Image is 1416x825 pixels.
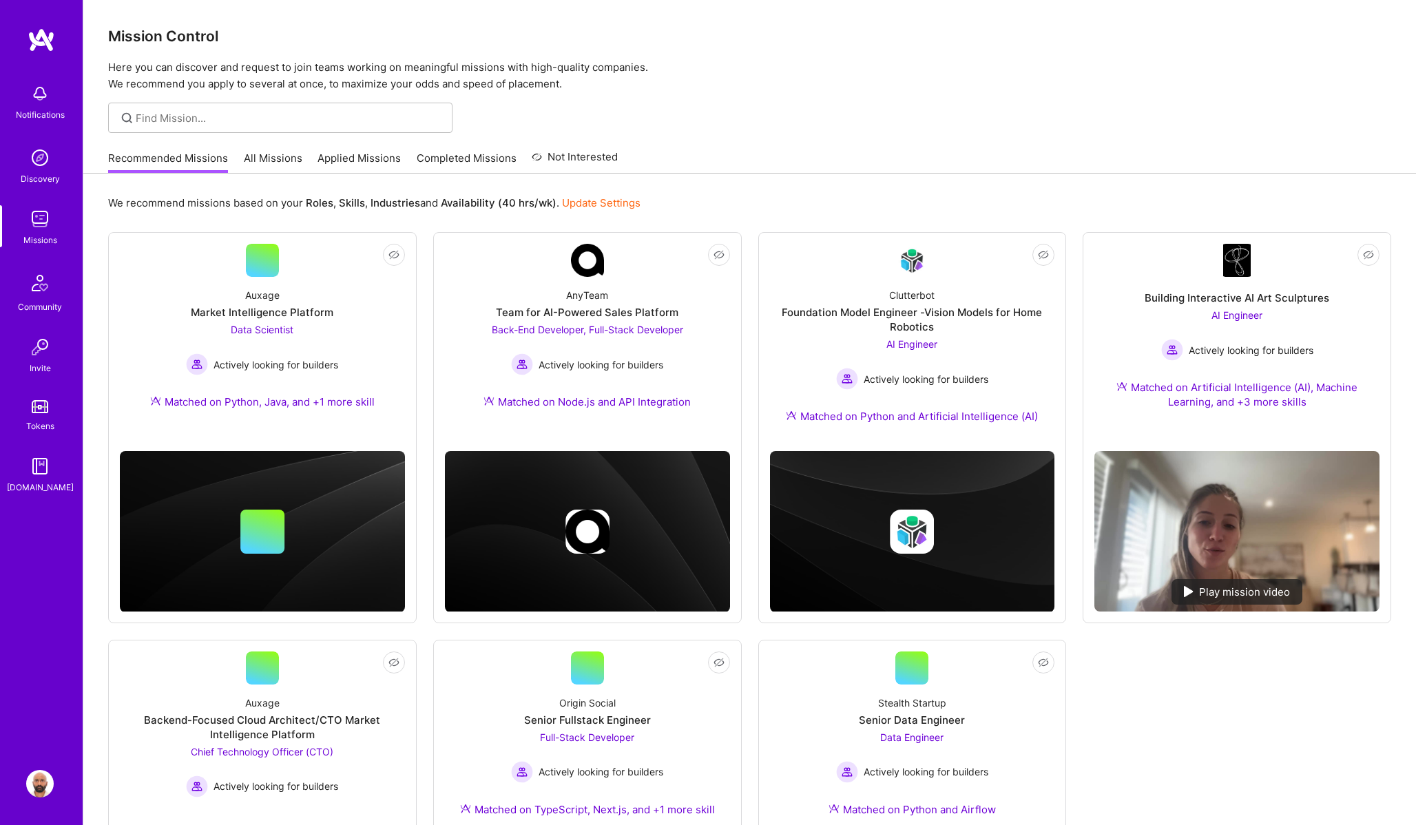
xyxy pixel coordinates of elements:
img: cover [770,451,1055,612]
span: Actively looking for builders [214,357,338,372]
img: bell [26,80,54,107]
img: tokens [32,400,48,413]
img: Actively looking for builders [836,368,858,390]
div: Building Interactive AI Art Sculptures [1145,291,1329,305]
i: icon EyeClosed [388,657,399,668]
img: Actively looking for builders [186,775,208,797]
img: Ateam Purple Icon [483,395,494,406]
a: AuxageBackend-Focused Cloud Architect/CTO Market Intelligence PlatformChief Technology Officer (C... [120,651,405,822]
img: guide book [26,452,54,480]
a: Not Interested [532,149,618,174]
i: icon EyeClosed [1038,657,1049,668]
img: Community [23,267,56,300]
a: Completed Missions [417,151,517,174]
h3: Mission Control [108,28,1391,45]
i: icon EyeClosed [1363,249,1374,260]
span: Data Engineer [880,731,944,743]
img: teamwork [26,205,54,233]
a: All Missions [244,151,302,174]
div: Team for AI-Powered Sales Platform [496,305,678,320]
div: Matched on TypeScript, Next.js, and +1 more skill [460,802,715,817]
div: Auxage [245,288,280,302]
div: Notifications [16,107,65,122]
img: Invite [26,333,54,361]
div: Foundation Model Engineer -Vision Models for Home Robotics [770,305,1055,334]
div: Matched on Python and Airflow [829,802,996,817]
img: Company logo [890,510,934,554]
a: Applied Missions [317,151,401,174]
img: discovery [26,144,54,171]
img: cover [445,451,730,612]
img: Ateam Purple Icon [460,803,471,814]
span: Chief Technology Officer (CTO) [191,746,333,758]
img: Company logo [565,510,610,554]
img: Ateam Purple Icon [786,410,797,421]
i: icon EyeClosed [714,249,725,260]
img: No Mission [1094,451,1379,612]
div: Matched on Python, Java, and +1 more skill [150,395,375,409]
div: Stealth Startup [878,696,946,710]
a: AuxageMarket Intelligence PlatformData Scientist Actively looking for buildersActively looking fo... [120,244,405,426]
i: icon SearchGrey [119,110,135,126]
div: Tokens [26,419,54,433]
div: Backend-Focused Cloud Architect/CTO Market Intelligence Platform [120,713,405,742]
i: icon EyeClosed [388,249,399,260]
div: Auxage [245,696,280,710]
div: Origin Social [559,696,616,710]
img: cover [120,451,405,612]
span: Actively looking for builders [864,764,988,779]
p: We recommend missions based on your , , and . [108,196,641,210]
div: Market Intelligence Platform [191,305,333,320]
span: Actively looking for builders [539,357,663,372]
div: Senior Data Engineer [859,713,965,727]
div: [DOMAIN_NAME] [7,480,74,494]
div: AnyTeam [566,288,608,302]
img: Company Logo [571,244,604,277]
div: Community [18,300,62,314]
div: Missions [23,233,57,247]
img: Actively looking for builders [1161,339,1183,361]
p: Here you can discover and request to join teams working on meaningful missions with high-quality ... [108,59,1391,92]
img: User Avatar [26,770,54,797]
span: Data Scientist [231,324,293,335]
div: Play mission video [1172,579,1302,605]
b: Industries [371,196,420,209]
img: Ateam Purple Icon [1116,381,1127,392]
div: Invite [30,361,51,375]
div: Discovery [21,171,60,186]
div: Clutterbot [889,288,935,302]
a: Recommended Missions [108,151,228,174]
img: Ateam Purple Icon [150,395,161,406]
span: Actively looking for builders [539,764,663,779]
a: Update Settings [562,196,641,209]
b: Roles [306,196,333,209]
b: Skills [339,196,365,209]
a: Company LogoAnyTeamTeam for AI-Powered Sales PlatformBack-End Developer, Full-Stack Developer Act... [445,244,730,426]
i: icon EyeClosed [714,657,725,668]
a: Company LogoClutterbotFoundation Model Engineer -Vision Models for Home RoboticsAI Engineer Activ... [770,244,1055,440]
img: Ateam Purple Icon [829,803,840,814]
div: Matched on Python and Artificial Intelligence (AI) [786,409,1038,424]
div: Matched on Node.js and API Integration [483,395,691,409]
img: Actively looking for builders [511,761,533,783]
span: Full-Stack Developer [540,731,634,743]
img: Actively looking for builders [186,353,208,375]
span: Actively looking for builders [214,779,338,793]
div: Senior Fullstack Engineer [524,713,651,727]
div: Matched on Artificial Intelligence (AI), Machine Learning, and +3 more skills [1094,380,1379,409]
img: Company Logo [895,244,928,277]
img: Actively looking for builders [836,761,858,783]
img: play [1184,586,1194,597]
span: Back-End Developer, Full-Stack Developer [492,324,683,335]
img: logo [28,28,55,52]
a: User Avatar [23,770,57,797]
b: Availability (40 hrs/wk) [441,196,556,209]
span: AI Engineer [886,338,937,350]
span: Actively looking for builders [864,372,988,386]
input: Find Mission... [136,111,442,125]
span: Actively looking for builders [1189,343,1313,357]
img: Actively looking for builders [511,353,533,375]
span: AI Engineer [1211,309,1262,321]
a: Company LogoBuilding Interactive AI Art SculpturesAI Engineer Actively looking for buildersActive... [1094,244,1379,440]
i: icon EyeClosed [1038,249,1049,260]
